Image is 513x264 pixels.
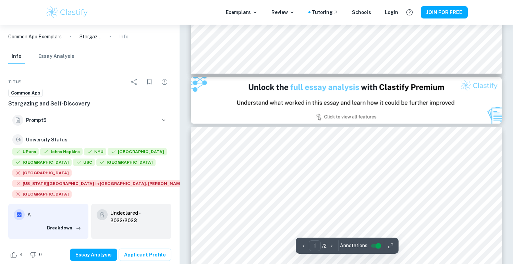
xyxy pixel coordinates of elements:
a: Common App Exemplars [8,33,62,40]
span: NYU [84,148,106,155]
span: Common App [9,90,42,97]
span: USC [73,159,95,166]
a: Schools [352,9,371,16]
h6: A [27,211,83,218]
div: Rejected: Columbia University [12,169,72,178]
div: Accepted: Boston University [12,159,72,168]
div: Accepted: The Tulane University of New Orleans [96,159,156,168]
div: Rejected: Vanderbilt University [12,190,72,200]
span: Title [8,79,21,85]
span: [GEOGRAPHIC_DATA] [108,148,167,155]
p: Review [271,9,295,16]
div: Accepted: University of Southern California [73,159,95,168]
p: Info [119,33,129,40]
a: Applicant Profile [119,249,171,261]
span: [GEOGRAPHIC_DATA] [12,169,72,177]
p: Stargazing and Self-Discovery [80,33,101,40]
span: UPenn [12,148,39,155]
div: Accepted: New York University [84,148,106,157]
div: Report issue [158,75,171,89]
p: Exemplars [226,9,258,16]
span: 4 [16,251,26,258]
button: Prompt5 [8,111,171,130]
div: Share [127,75,141,89]
img: Clastify logo [46,5,89,19]
button: Help and Feedback [404,7,415,18]
a: Common App [8,89,43,97]
a: Undeclared - 2022/2023 [110,209,166,224]
span: [GEOGRAPHIC_DATA] [12,159,72,166]
button: JOIN FOR FREE [421,6,468,18]
div: Accepted: University of Pennsylvania [12,148,39,157]
p: / 2 [322,242,327,250]
div: Accepted: Brown University [108,148,167,157]
button: Info [8,49,25,64]
button: Essay Analysis [70,249,117,261]
div: Rejected: Washington University in St. Louis [12,180,187,189]
span: [US_STATE][GEOGRAPHIC_DATA] in [GEOGRAPHIC_DATA]. [PERSON_NAME] [12,180,187,187]
a: Login [385,9,398,16]
div: Dislike [28,249,46,260]
div: Accepted: Johns Hopkins University [40,148,83,157]
div: Like [8,249,26,260]
span: Annotations [340,242,367,249]
span: [GEOGRAPHIC_DATA] [96,159,156,166]
button: Essay Analysis [38,49,74,64]
button: Breakdown [45,223,83,233]
span: Johns Hopkins [40,148,83,155]
img: Ad [191,77,502,124]
h6: University Status [26,136,68,143]
h6: Stargazing and Self-Discovery [8,100,171,108]
span: [GEOGRAPHIC_DATA] [12,190,72,198]
h6: Prompt 5 [26,116,158,124]
div: Bookmark [143,75,156,89]
span: 0 [35,251,46,258]
a: Tutoring [312,9,338,16]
